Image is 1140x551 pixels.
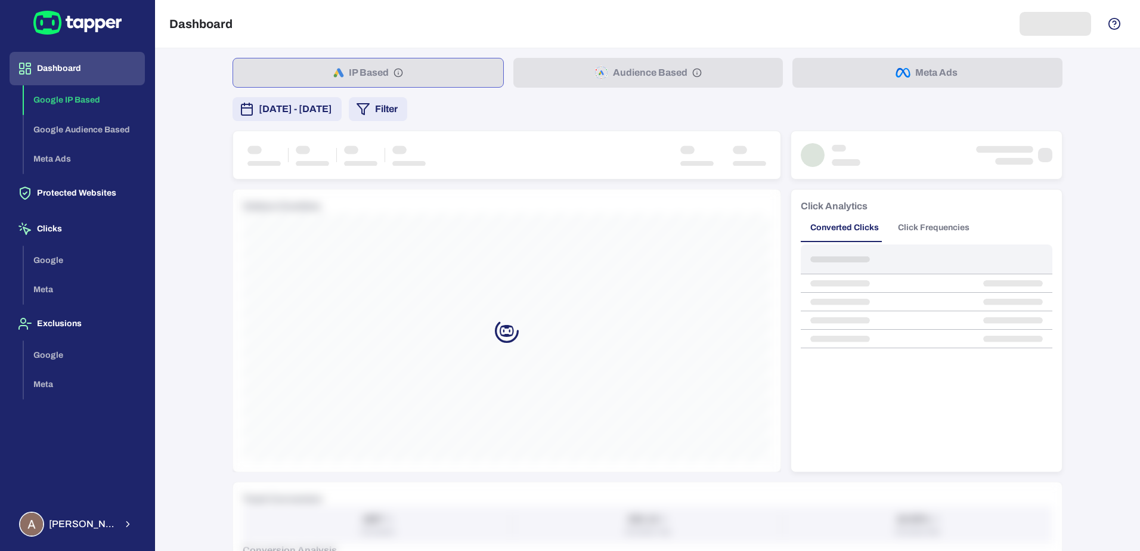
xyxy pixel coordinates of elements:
[10,318,145,328] a: Exclusions
[10,52,145,85] button: Dashboard
[801,199,868,213] h6: Click Analytics
[10,507,145,541] button: Ahmed Sobih[PERSON_NAME] Sobih
[49,518,116,530] span: [PERSON_NAME] Sobih
[259,102,332,116] span: [DATE] - [DATE]
[888,213,979,242] button: Click Frequencies
[233,97,342,121] button: [DATE] - [DATE]
[10,212,145,246] button: Clicks
[349,97,407,121] button: Filter
[10,63,145,73] a: Dashboard
[10,177,145,210] button: Protected Websites
[10,307,145,340] button: Exclusions
[801,213,888,242] button: Converted Clicks
[169,17,233,31] h5: Dashboard
[20,513,43,535] img: Ahmed Sobih
[10,223,145,233] a: Clicks
[10,187,145,197] a: Protected Websites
